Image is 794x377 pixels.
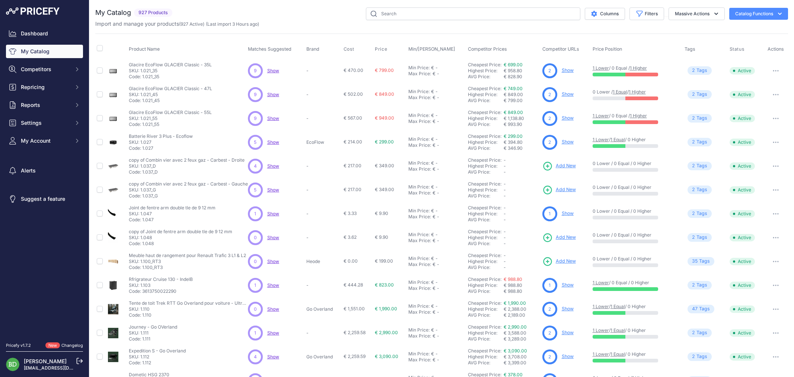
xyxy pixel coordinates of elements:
[692,115,695,122] span: 2
[610,304,625,309] a: 1 Equal
[542,46,579,52] span: Competitor URLs
[504,157,506,163] span: -
[431,208,434,214] div: €
[593,327,609,333] a: 1 Lower
[408,71,431,77] div: Max Price:
[375,67,394,73] span: € 799.00
[433,142,436,148] div: €
[768,46,784,52] span: Actions
[434,232,438,238] div: -
[729,8,788,20] button: Catalog Functions
[306,115,341,121] p: -
[562,115,574,121] a: Show
[408,184,430,190] div: Min Price:
[705,115,707,122] span: s
[542,232,576,243] a: Add New
[267,187,279,193] span: Show
[129,115,212,121] p: SKU: 1.021_55
[129,187,248,193] p: SKU: 1.037_G
[436,142,439,148] div: -
[688,114,712,123] span: Tag
[705,234,707,241] span: s
[468,211,504,217] div: Highest Price:
[267,92,279,97] a: Show
[6,63,83,76] button: Competitors
[504,169,506,175] span: -
[468,92,504,98] div: Highest Price:
[468,157,501,163] a: Cheapest Price:
[344,163,361,168] span: € 217.00
[95,20,259,28] p: Import and manage your products
[705,186,707,193] span: s
[344,91,363,97] span: € 502.00
[129,181,248,187] p: copy of Combin vier avec 2 feux gaz - Carbest - Gauche
[562,67,574,73] a: Show
[548,91,551,98] span: 2
[593,137,677,143] p: / / 0 Higher
[730,115,755,122] span: Active
[585,8,625,20] button: Columns
[129,62,212,68] p: Glacire EcoFlow GLACIER Classic - 35L
[254,139,256,146] span: 5
[433,214,436,220] div: €
[593,46,622,52] span: Price Position
[267,259,279,264] a: Show
[692,162,695,170] span: 2
[375,210,388,216] span: € 9.90
[267,163,279,169] a: Show
[434,160,438,166] div: -
[593,351,609,357] a: 1 Lower
[593,65,609,71] a: 1 Lower
[688,233,712,242] span: Tag
[504,98,539,104] div: € 799.00
[685,46,695,52] span: Tags
[593,113,677,119] p: / 0 Equal /
[610,351,625,357] a: 1 Equal
[468,193,504,199] div: AVG Price:
[548,67,551,74] span: 2
[248,46,291,52] span: Matches Suggested
[181,21,203,27] a: 927 Active
[730,186,755,194] span: Active
[705,91,707,98] span: s
[692,210,695,217] span: 2
[593,304,609,309] a: 1 Lower
[267,139,279,145] span: Show
[436,71,439,77] div: -
[468,110,501,115] a: Cheapest Price:
[431,89,434,95] div: €
[468,187,504,193] div: Highest Price:
[129,145,193,151] p: Code: 1.027
[562,330,574,335] a: Show
[21,137,70,145] span: My Account
[468,181,501,187] a: Cheapest Price:
[468,324,501,330] a: Cheapest Price:
[562,282,574,288] a: Show
[548,115,551,122] span: 2
[408,95,431,101] div: Max Price:
[593,161,677,167] p: 0 Lower / 0 Equal / 0 Higher
[431,65,434,71] div: €
[468,121,504,127] div: AVG Price:
[21,119,70,127] span: Settings
[556,258,576,265] span: Add New
[408,46,455,52] span: Min/[PERSON_NAME]
[504,217,506,222] span: -
[730,46,744,52] span: Status
[610,327,625,333] a: 1 Equal
[61,343,83,348] a: Changelog
[556,234,576,241] span: Add New
[129,98,212,104] p: Code: 1.021_45
[254,91,256,98] span: 9
[468,169,504,175] div: AVG Price:
[688,66,712,75] span: Tag
[434,89,438,95] div: -
[593,232,677,238] p: 0 Lower / 0 Equal / 0 Higher
[267,354,279,359] a: Show
[562,306,574,311] a: Show
[6,98,83,112] button: Reports
[254,115,256,122] span: 9
[129,46,160,52] span: Product Name
[436,166,439,172] div: -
